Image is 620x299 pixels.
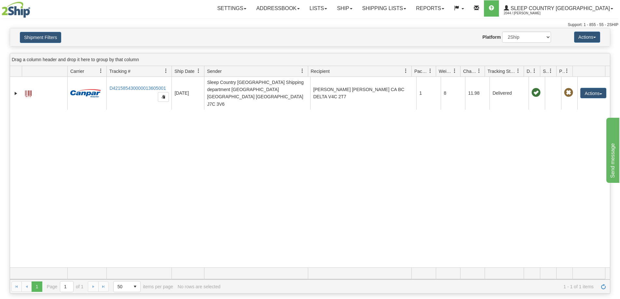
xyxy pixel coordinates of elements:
[574,32,600,43] button: Actions
[332,0,357,17] a: Ship
[2,2,30,18] img: logo2044.jpg
[504,10,553,17] span: 2044 / [PERSON_NAME]
[416,77,441,110] td: 1
[543,68,548,75] span: Shipment Issues
[564,88,573,97] span: Pickup Not Assigned
[207,68,222,75] span: Sender
[70,89,101,97] img: 14 - Canpar
[204,77,310,110] td: Sleep Country [GEOGRAPHIC_DATA] Shipping department [GEOGRAPHIC_DATA] [GEOGRAPHIC_DATA] [GEOGRAPH...
[113,281,173,292] span: items per page
[509,6,610,11] span: Sleep Country [GEOGRAPHIC_DATA]
[225,284,594,289] span: 1 - 1 of 1 items
[474,65,485,76] a: Charge filter column settings
[580,88,606,98] button: Actions
[310,77,416,110] td: [PERSON_NAME] [PERSON_NAME] CA BC DELTA V4C 2T7
[20,32,61,43] button: Shipment Filters
[193,65,204,76] a: Ship Date filter column settings
[414,68,428,75] span: Packages
[545,65,556,76] a: Shipment Issues filter column settings
[95,65,106,76] a: Carrier filter column settings
[513,65,524,76] a: Tracking Status filter column settings
[465,77,489,110] td: 11.98
[172,77,204,110] td: [DATE]
[212,0,251,17] a: Settings
[60,281,73,292] input: Page 1
[297,65,308,76] a: Sender filter column settings
[160,65,172,76] a: Tracking # filter column settings
[130,281,140,292] span: select
[109,68,131,75] span: Tracking #
[117,283,126,290] span: 50
[25,88,32,98] a: Label
[463,68,477,75] span: Charge
[598,281,609,292] a: Refresh
[357,0,411,17] a: Shipping lists
[489,77,529,110] td: Delivered
[439,68,452,75] span: Weight
[70,68,84,75] span: Carrier
[425,65,436,76] a: Packages filter column settings
[5,4,60,12] div: Send message
[47,281,84,292] span: Page of 1
[499,0,618,17] a: Sleep Country [GEOGRAPHIC_DATA] 2044 / [PERSON_NAME]
[400,65,411,76] a: Recipient filter column settings
[174,68,194,75] span: Ship Date
[251,0,305,17] a: Addressbook
[109,86,166,91] a: D421585430000013605001
[13,90,19,97] a: Expand
[411,0,449,17] a: Reports
[529,65,540,76] a: Delivery Status filter column settings
[488,68,516,75] span: Tracking Status
[178,284,221,289] div: No rows are selected
[561,65,572,76] a: Pickup Status filter column settings
[32,281,42,292] span: Page 1
[305,0,332,17] a: Lists
[527,68,532,75] span: Delivery Status
[531,88,541,97] span: On time
[449,65,460,76] a: Weight filter column settings
[605,116,619,183] iframe: chat widget
[482,34,501,40] label: Platform
[2,22,618,28] div: Support: 1 - 855 - 55 - 2SHIP
[113,281,141,292] span: Page sizes drop down
[311,68,330,75] span: Recipient
[559,68,565,75] span: Pickup Status
[441,77,465,110] td: 8
[10,53,610,66] div: grid grouping header
[158,92,169,102] button: Copy to clipboard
